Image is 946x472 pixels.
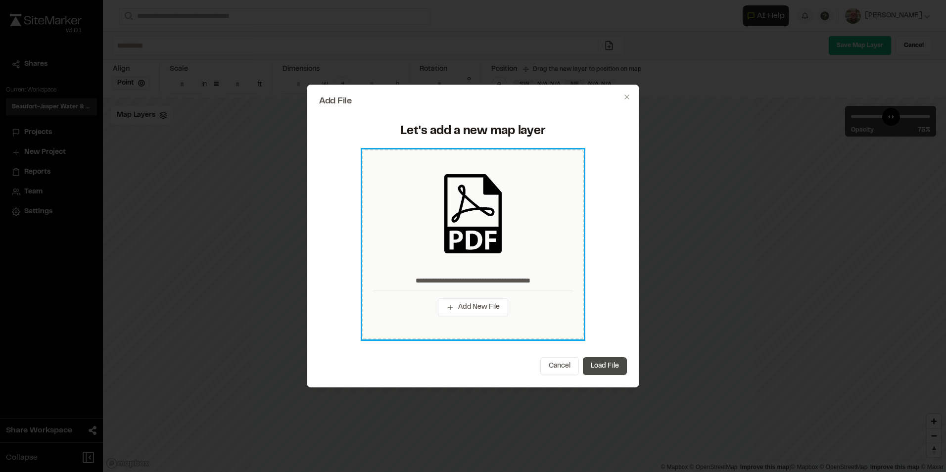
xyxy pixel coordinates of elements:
div: Let's add a new map layer [325,124,621,140]
button: Load File [583,357,627,375]
button: Add New File [438,298,508,316]
img: pdf_black_icon.png [433,174,513,253]
button: Cancel [540,357,579,375]
h2: Add File [319,97,627,106]
div: Add New File [362,149,584,339]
